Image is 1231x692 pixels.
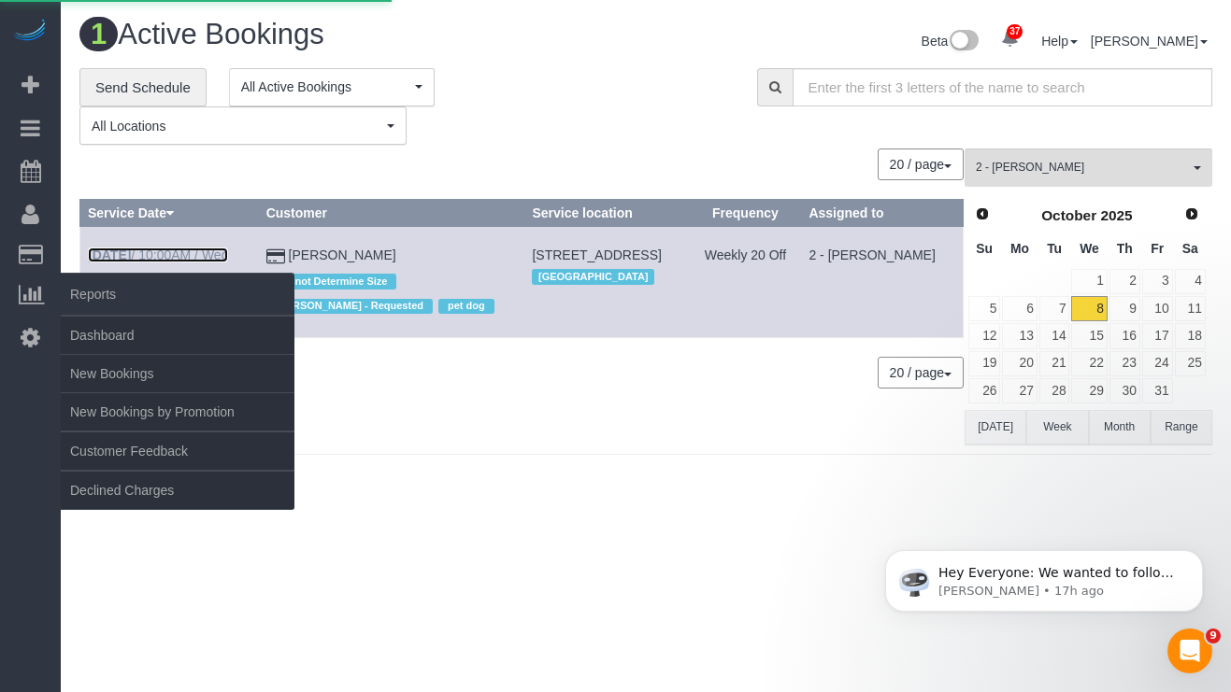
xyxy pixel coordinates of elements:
button: 20 / page [878,148,964,180]
span: Thursday [1117,241,1133,256]
a: 3 [1142,269,1173,294]
button: 20 / page [878,357,964,388]
b: [DATE] [88,247,131,262]
a: 30 [1109,378,1140,403]
span: 2025 [1100,207,1132,223]
a: 2 [1109,269,1140,294]
a: 27 [1002,378,1037,403]
button: [DATE] [965,410,1026,445]
a: 25 [1175,351,1206,376]
span: Reports [61,273,294,316]
a: 28 [1039,378,1070,403]
iframe: Intercom live chat [1167,628,1212,673]
a: Customer Feedback [61,432,294,470]
span: October [1041,207,1096,223]
a: New Bookings [61,355,294,392]
iframe: Intercom notifications message [857,511,1231,642]
a: 7 [1039,296,1070,321]
a: 14 [1039,323,1070,348]
a: 31 [1142,378,1173,403]
span: Monday [1010,241,1029,256]
span: [GEOGRAPHIC_DATA] [532,269,654,284]
a: 4 [1175,269,1206,294]
ul: Reports [61,316,294,510]
img: Automaid Logo [11,19,49,45]
span: [PERSON_NAME] - Requested [266,299,433,314]
span: 1 [79,17,118,51]
a: Dashboard [61,317,294,354]
td: Schedule date [80,227,259,338]
input: Enter the first 3 letters of the name to search [793,68,1213,106]
a: 10 [1142,296,1173,321]
td: Frequency [690,227,801,338]
th: Customer [258,200,524,227]
a: 6 [1002,296,1037,321]
span: 9 [1206,628,1221,643]
p: Message from Ellie, sent 17h ago [81,72,322,89]
a: 11 [1175,296,1206,321]
span: [STREET_ADDRESS] [532,247,661,262]
td: Assigned to [801,227,964,338]
a: 18 [1175,323,1206,348]
a: 16 [1109,323,1140,348]
span: 37 [1007,24,1023,39]
a: [DATE]/ 10:00AM / Wed [88,247,228,262]
th: Service Date [80,200,259,227]
div: © 2025 [79,464,1212,483]
a: [PERSON_NAME] [1091,34,1208,49]
span: Next [1184,206,1199,221]
button: Week [1026,410,1088,445]
i: Credit Card Payment [266,250,285,263]
a: 1 [1071,269,1107,294]
a: 29 [1071,378,1107,403]
a: 21 [1039,351,1070,376]
img: New interface [948,30,979,54]
a: 9 [1109,296,1140,321]
a: 37 [992,19,1028,60]
a: Declined Charges [61,472,294,509]
a: Help [1041,34,1078,49]
span: Prev [975,206,990,221]
a: 19 [968,351,1000,376]
span: All Locations [92,117,382,135]
button: All Active Bookings [229,68,435,106]
a: 24 [1142,351,1173,376]
nav: Pagination navigation [879,148,964,180]
button: Range [1151,410,1212,445]
a: New Bookings by Promotion [61,393,294,431]
span: Saturday [1182,241,1198,256]
a: Send Schedule [79,68,207,107]
button: 2 - [PERSON_NAME] [965,148,1212,187]
span: Tuesday [1047,241,1062,256]
a: 26 [968,378,1000,403]
span: All Active Bookings [241,78,410,96]
a: [PERSON_NAME] [289,247,396,262]
button: All Locations [79,106,407,145]
th: Assigned to [801,200,964,227]
th: Service location [524,200,690,227]
span: Wednesday [1080,241,1099,256]
a: Prev [969,202,995,228]
a: 17 [1142,323,1173,348]
a: 15 [1071,323,1107,348]
a: 22 [1071,351,1107,376]
a: 13 [1002,323,1037,348]
a: 8 [1071,296,1107,321]
span: Cannot Determine Size [266,274,397,289]
a: 5 [968,296,1000,321]
a: 20 [1002,351,1037,376]
th: Frequency [690,200,801,227]
span: Friday [1151,241,1164,256]
a: Beta [922,34,980,49]
td: Service location [524,227,690,338]
h1: Active Bookings [79,19,632,50]
span: pet dog [438,299,494,314]
nav: Pagination navigation [879,357,964,388]
ol: All Teams [965,148,1212,177]
div: Location [532,264,681,289]
a: 23 [1109,351,1140,376]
